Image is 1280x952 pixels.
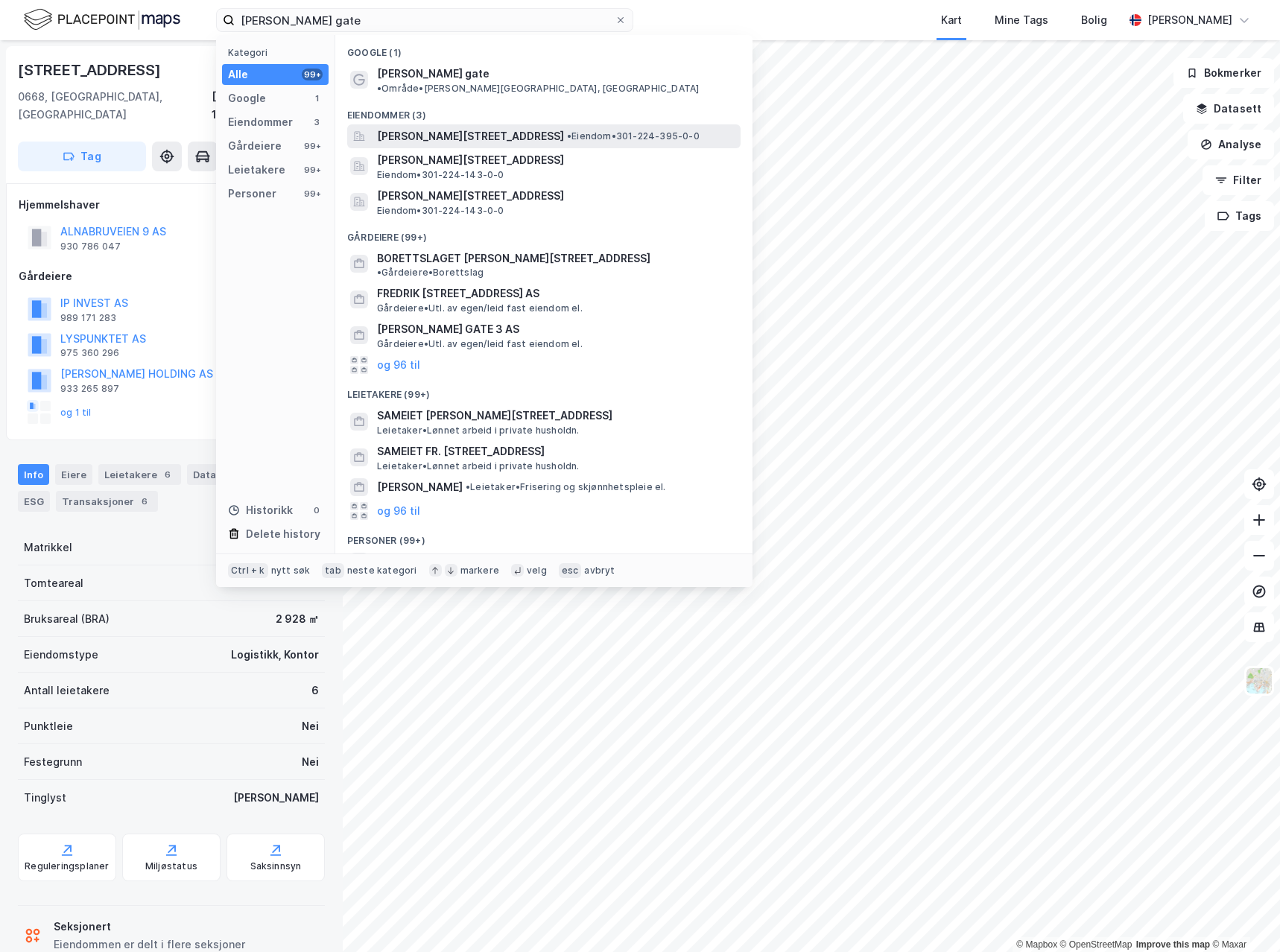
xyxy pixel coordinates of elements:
[54,918,245,936] div: Seksjonert
[1016,939,1057,950] a: Mapbox
[98,464,181,485] div: Leietakere
[228,137,282,155] div: Gårdeiere
[1147,11,1232,29] div: [PERSON_NAME]
[302,140,323,152] div: 99+
[302,188,323,200] div: 99+
[377,356,420,374] button: og 96 til
[302,164,323,176] div: 99+
[1183,94,1274,124] button: Datasett
[1081,11,1107,29] div: Bolig
[60,312,116,324] div: 989 171 283
[995,11,1048,29] div: Mine Tags
[24,539,72,556] div: Matrikkel
[466,481,470,492] span: •
[335,523,753,550] div: Personer (99+)
[377,285,735,302] span: FREDRIK [STREET_ADDRESS] AS
[60,347,119,359] div: 975 360 296
[377,407,735,425] span: SAMEIET [PERSON_NAME][STREET_ADDRESS]
[1188,130,1274,159] button: Analyse
[24,646,98,664] div: Eiendomstype
[567,130,700,142] span: Eiendom • 301-224-395-0-0
[233,789,319,807] div: [PERSON_NAME]
[228,47,329,58] div: Kategori
[60,241,121,253] div: 930 786 047
[24,682,110,699] div: Antall leietakere
[559,563,582,578] div: esc
[335,35,753,62] div: Google (1)
[1205,201,1274,231] button: Tags
[24,610,110,628] div: Bruksareal (BRA)
[335,220,753,247] div: Gårdeiere (99+)
[377,267,381,278] span: •
[18,88,212,124] div: 0668, [GEOGRAPHIC_DATA], [GEOGRAPHIC_DATA]
[228,113,293,131] div: Eiendommer
[18,491,50,512] div: ESG
[311,92,323,104] div: 1
[322,563,344,578] div: tab
[311,116,323,128] div: 3
[228,501,293,519] div: Historikk
[377,205,504,217] span: Eiendom • 301-224-143-0-0
[1245,667,1273,695] img: Z
[377,338,583,350] span: Gårdeiere • Utl. av egen/leid fast eiendom el.
[302,69,323,80] div: 99+
[347,565,417,577] div: neste kategori
[460,565,499,577] div: markere
[377,320,735,338] span: [PERSON_NAME] GATE 3 AS
[1060,939,1132,950] a: OpenStreetMap
[160,467,175,482] div: 6
[56,491,158,512] div: Transaksjoner
[377,478,463,496] span: [PERSON_NAME]
[1203,165,1274,195] button: Filter
[228,563,268,578] div: Ctrl + k
[335,377,753,404] div: Leietakere (99+)
[228,66,248,83] div: Alle
[377,83,699,95] span: Område • [PERSON_NAME][GEOGRAPHIC_DATA], [GEOGRAPHIC_DATA]
[377,553,551,571] span: [PERSON_NAME][MEDICAL_DATA]
[19,196,324,214] div: Hjemmelshaver
[276,610,319,628] div: 2 928 ㎡
[377,151,735,169] span: [PERSON_NAME][STREET_ADDRESS]
[231,646,319,664] div: Logistikk, Kontor
[377,460,580,472] span: Leietaker • Lønnet arbeid i private husholdn.
[24,789,66,807] div: Tinglyst
[25,860,109,872] div: Reguleringsplaner
[60,383,119,395] div: 933 265 897
[941,11,962,29] div: Kart
[567,130,571,142] span: •
[250,860,302,872] div: Saksinnsyn
[246,525,320,543] div: Delete history
[24,574,83,592] div: Tomteareal
[1205,880,1280,952] div: Kontrollprogram for chat
[228,89,266,107] div: Google
[377,187,735,205] span: [PERSON_NAME][STREET_ADDRESS]
[228,161,285,179] div: Leietakere
[377,127,564,145] span: [PERSON_NAME][STREET_ADDRESS]
[19,267,324,285] div: Gårdeiere
[466,481,666,493] span: Leietaker • Frisering og skjønnhetspleie el.
[228,185,276,203] div: Personer
[377,442,735,460] span: SAMEIET FR. [STREET_ADDRESS]
[18,464,49,485] div: Info
[24,753,82,771] div: Festegrunn
[377,267,484,279] span: Gårdeiere • Borettslag
[377,169,504,181] span: Eiendom • 301-224-143-0-0
[145,860,197,872] div: Miljøstatus
[377,502,420,520] button: og 96 til
[24,717,73,735] div: Punktleie
[1173,58,1274,88] button: Bokmerker
[212,88,325,124] div: [GEOGRAPHIC_DATA], 121/12
[377,425,580,437] span: Leietaker • Lønnet arbeid i private husholdn.
[271,565,311,577] div: nytt søk
[302,717,319,735] div: Nei
[18,58,164,82] div: [STREET_ADDRESS]
[311,682,319,699] div: 6
[137,494,152,509] div: 6
[377,83,381,94] span: •
[1136,939,1210,950] a: Improve this map
[311,504,323,516] div: 0
[18,142,146,171] button: Tag
[584,565,615,577] div: avbryt
[335,98,753,124] div: Eiendommer (3)
[377,250,650,267] span: BORETTSLAGET [PERSON_NAME][STREET_ADDRESS]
